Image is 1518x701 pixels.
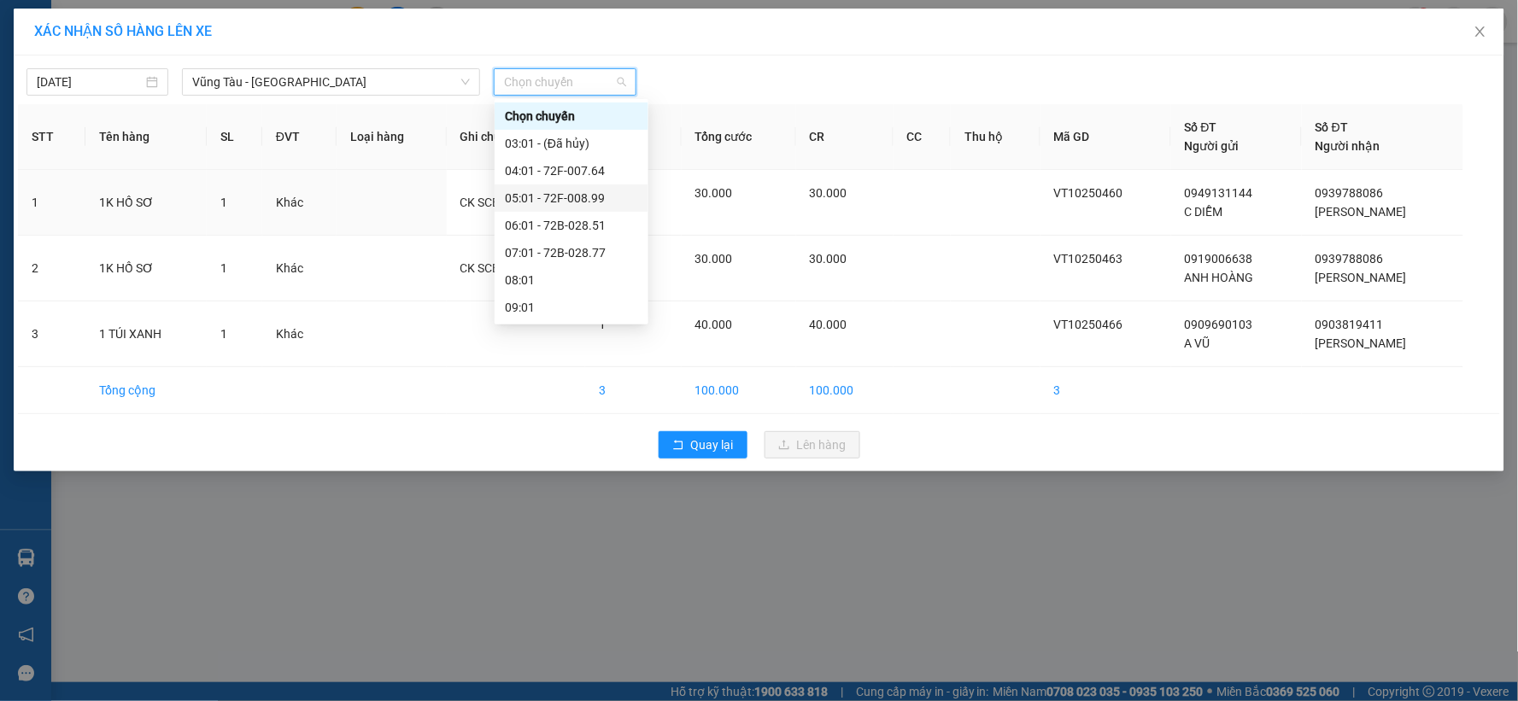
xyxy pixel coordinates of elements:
td: 3 [1040,367,1171,414]
td: 1 TÚI XANH [85,301,207,367]
span: 1 [220,327,227,341]
td: Khác [262,170,337,236]
td: Tổng cộng [85,367,207,414]
div: Chọn chuyến [505,107,638,126]
td: 1K HỒ SƠ [85,236,207,301]
button: Close [1456,9,1504,56]
span: CK SCB 13/10 [460,261,536,275]
span: 1 [599,318,606,331]
span: 0909690103 [1185,318,1253,331]
div: 09:01 [505,298,638,317]
div: 03:01 - (Đã hủy) [505,134,638,153]
td: 3 [18,301,85,367]
span: XÁC NHẬN SỐ HÀNG LÊN XE [34,23,212,39]
span: VT10250466 [1054,318,1123,331]
span: 0949131144 [1185,186,1253,200]
td: Khác [262,236,337,301]
button: uploadLên hàng [765,431,860,459]
span: close [1474,25,1487,38]
span: [PERSON_NAME] [1316,336,1407,350]
span: 1 [220,261,227,275]
span: rollback [672,439,684,453]
span: A VŨ [1185,336,1210,350]
span: 40.000 [810,318,847,331]
td: 3 [585,367,682,414]
th: ĐVT [262,104,337,170]
span: down [460,77,471,87]
th: SL [207,104,262,170]
td: 1 [18,170,85,236]
div: 05:01 - 72F-008.99 [505,189,638,207]
span: Người gửi [1185,139,1240,153]
span: C DIỄM [1185,205,1223,219]
td: 1K HỒ SƠ [85,170,207,236]
span: VT10250463 [1054,252,1123,266]
td: Khác [262,301,337,367]
span: VT10250460 [1054,186,1123,200]
th: CR [796,104,894,170]
th: Ghi chú [447,104,586,170]
th: STT [18,104,85,170]
span: Người nhận [1316,139,1380,153]
span: 0939788086 [1316,252,1384,266]
span: 30.000 [810,186,847,200]
th: Tổng cước [682,104,796,170]
span: [PERSON_NAME] [1316,271,1407,284]
td: 100.000 [796,367,894,414]
span: ANH HOÀNG [1185,271,1254,284]
th: CC [894,104,952,170]
div: 04:01 - 72F-007.64 [505,161,638,180]
span: 1 [220,196,227,209]
span: Vũng Tàu - Quận 1 [192,69,470,95]
span: 0939788086 [1316,186,1384,200]
th: Tên hàng [85,104,207,170]
span: CK SCB 13/10 [460,196,536,209]
span: 40.000 [695,318,733,331]
span: 30.000 [695,252,733,266]
span: 0919006638 [1185,252,1253,266]
th: Mã GD [1040,104,1171,170]
span: Chọn chuyến [504,69,625,95]
td: 2 [18,236,85,301]
span: Quay lại [691,435,734,454]
th: Thu hộ [951,104,1040,170]
span: Số ĐT [1185,120,1217,134]
span: 0903819411 [1316,318,1384,331]
th: Loại hàng [337,104,447,170]
button: rollbackQuay lại [659,431,747,459]
div: 08:01 [505,271,638,289]
span: 30.000 [695,186,733,200]
div: 06:01 - 72B-028.51 [505,216,638,235]
span: 30.000 [810,252,847,266]
span: [PERSON_NAME] [1316,205,1407,219]
input: 14/10/2025 [37,73,143,91]
div: Chọn chuyến [495,102,648,130]
td: 100.000 [682,367,796,414]
span: Số ĐT [1316,120,1348,134]
div: 07:01 - 72B-028.77 [505,243,638,262]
